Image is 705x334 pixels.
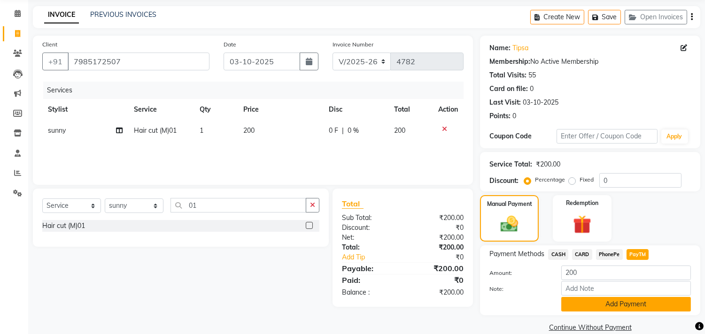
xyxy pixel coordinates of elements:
div: ₹0 [403,223,471,233]
button: Create New [530,10,584,24]
th: Stylist [42,99,128,120]
div: Membership: [489,57,530,67]
a: INVOICE [44,7,79,23]
input: Amount [561,266,691,280]
span: PhonePe [596,249,623,260]
button: Add Payment [561,297,691,311]
button: Open Invoices [625,10,687,24]
span: Total [342,199,364,209]
div: Discount: [335,223,403,233]
span: Hair cut (M)01 [134,126,177,135]
button: Apply [661,129,688,144]
button: +91 [42,53,69,70]
th: Total [388,99,433,120]
th: Disc [323,99,388,120]
label: Manual Payment [487,200,532,208]
a: Add Tip [335,252,414,262]
img: _gift.svg [567,213,597,236]
div: Last Visit: [489,98,521,107]
div: Card on file: [489,84,528,94]
span: 0 % [348,126,359,136]
div: Service Total: [489,159,532,169]
img: _cash.svg [495,214,523,234]
label: Redemption [566,199,598,207]
div: 0 [530,84,534,94]
div: Sub Total: [335,213,403,223]
div: Payable: [335,263,403,274]
span: PayTM [627,249,649,260]
label: Amount: [482,269,554,277]
th: Price [238,99,323,120]
div: 03-10-2025 [523,98,558,107]
div: ₹200.00 [403,263,471,274]
label: Client [42,40,57,49]
label: Percentage [535,175,565,184]
label: Date [224,40,236,49]
button: Save [588,10,621,24]
a: Tipsa [512,43,528,53]
a: Continue Without Payment [482,323,698,333]
span: Payment Methods [489,249,544,259]
div: ₹0 [403,274,471,286]
a: PREVIOUS INVOICES [90,10,156,19]
label: Invoice Number [333,40,373,49]
label: Note: [482,285,554,293]
div: 0 [512,111,516,121]
div: Total: [335,243,403,252]
div: ₹200.00 [403,288,471,297]
div: ₹0 [414,252,471,262]
span: 200 [394,126,405,135]
div: ₹200.00 [403,213,471,223]
span: CARD [572,249,592,260]
input: Search or Scan [170,198,306,213]
input: Add Note [561,281,691,296]
div: Name: [489,43,511,53]
div: Points: [489,111,511,121]
span: 1 [200,126,203,135]
input: Enter Offer / Coupon Code [557,129,657,144]
span: sunny [48,126,66,135]
label: Fixed [580,175,594,184]
th: Service [128,99,194,120]
div: Hair cut (M)01 [42,221,85,231]
span: CASH [548,249,568,260]
span: 200 [243,126,255,135]
th: Action [433,99,464,120]
div: Total Visits: [489,70,527,80]
span: | [342,126,344,136]
div: Net: [335,233,403,243]
div: Services [43,82,471,99]
th: Qty [194,99,238,120]
div: No Active Membership [489,57,691,67]
div: Balance : [335,288,403,297]
div: ₹200.00 [403,233,471,243]
div: 55 [528,70,536,80]
div: Coupon Code [489,131,557,141]
div: Discount: [489,176,519,186]
input: Search by Name/Mobile/Email/Code [68,53,209,70]
div: ₹200.00 [403,243,471,252]
div: ₹200.00 [536,159,560,169]
div: Paid: [335,274,403,286]
span: 0 F [329,126,338,136]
